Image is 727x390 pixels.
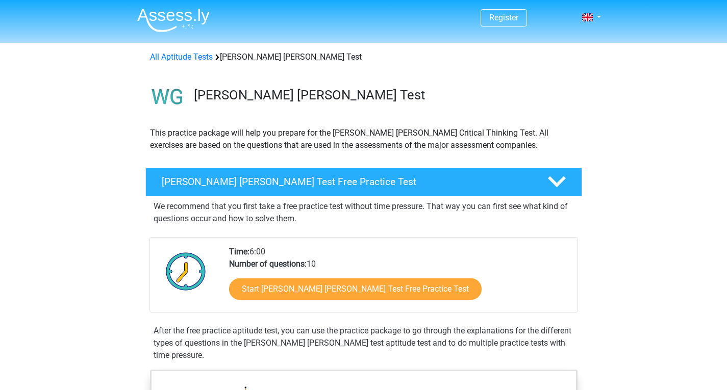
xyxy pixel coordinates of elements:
[146,75,189,119] img: watson glaser test
[229,278,482,300] a: Start [PERSON_NAME] [PERSON_NAME] Test Free Practice Test
[221,246,577,312] div: 6:00 10
[149,325,578,361] div: After the free practice aptitude test, you can use the practice package to go through the explana...
[150,127,578,151] p: This practice package will help you prepare for the [PERSON_NAME] [PERSON_NAME] Critical Thinking...
[141,168,586,196] a: [PERSON_NAME] [PERSON_NAME] Test Free Practice Test
[146,51,582,63] div: [PERSON_NAME] [PERSON_NAME] Test
[194,87,574,103] h3: [PERSON_NAME] [PERSON_NAME] Test
[489,13,518,22] a: Register
[150,52,213,62] a: All Aptitude Tests
[154,200,574,225] p: We recommend that you first take a free practice test without time pressure. That way you can fir...
[229,259,307,269] b: Number of questions:
[160,246,212,297] img: Clock
[229,247,249,256] b: Time:
[162,176,531,188] h4: [PERSON_NAME] [PERSON_NAME] Test Free Practice Test
[137,8,210,32] img: Assessly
